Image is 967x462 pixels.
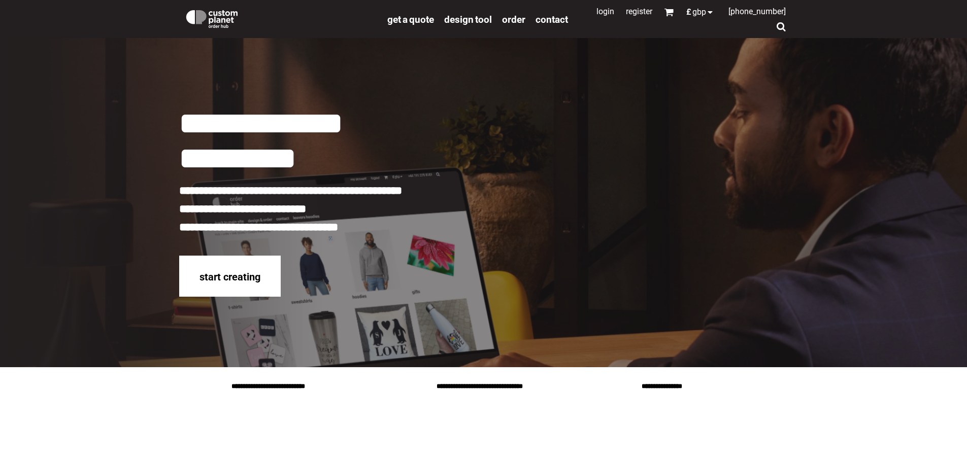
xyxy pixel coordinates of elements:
span: Contact [536,14,568,25]
span: order [502,14,525,25]
a: order [502,13,525,25]
span: GBP [692,8,706,16]
span: start creating [199,271,260,283]
a: Contact [536,13,568,25]
img: Custom Planet [184,8,240,28]
a: design tool [444,13,492,25]
a: Custom Planet [179,3,382,33]
span: [PHONE_NUMBER] [728,7,786,16]
a: get a quote [387,13,434,25]
span: design tool [444,14,492,25]
a: Register [626,7,652,16]
span: get a quote [387,14,434,25]
a: Login [596,7,614,16]
span: £ [686,8,692,16]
